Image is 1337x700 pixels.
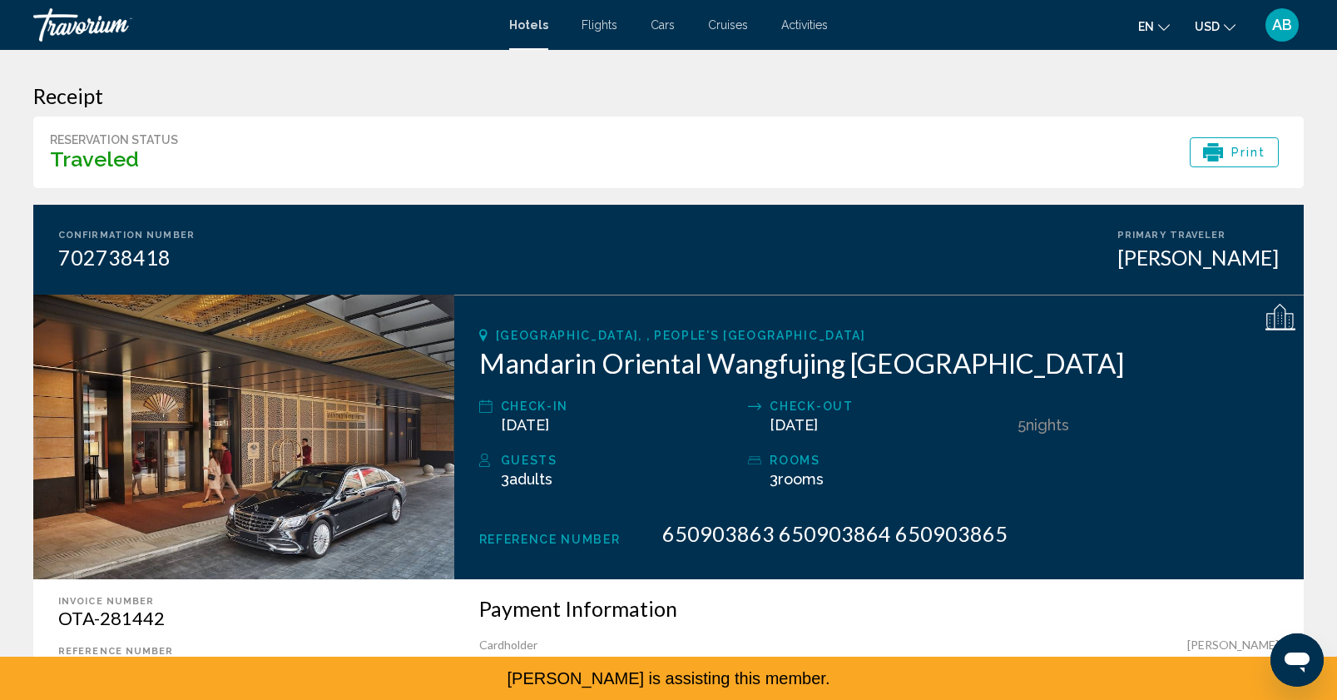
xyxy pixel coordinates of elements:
[1026,416,1069,434] span: Nights
[33,8,493,42] a: Travorium
[1270,633,1324,687] iframe: Button to launch messaging window
[1272,17,1292,33] span: AB
[1138,20,1154,33] span: en
[770,416,818,434] span: [DATE]
[1260,7,1304,42] button: User Menu
[479,596,1279,621] h3: Payment Information
[50,146,178,171] h3: Traveled
[501,416,549,434] span: [DATE]
[58,245,195,270] div: 702738418
[33,83,1304,108] h3: Receipt
[651,18,675,32] a: Cars
[1138,14,1170,38] button: Change language
[770,450,1009,470] div: rooms
[781,18,828,32] a: Activities
[770,470,824,488] span: 3
[662,521,1008,546] span: 650903863 650903864 650903865
[496,329,866,342] span: [GEOGRAPHIC_DATA], , People's [GEOGRAPHIC_DATA]
[58,646,421,657] div: Reference number
[1117,245,1279,270] div: [PERSON_NAME]
[770,396,1009,416] div: Check-out
[479,533,621,546] span: Reference Number
[501,396,740,416] div: Check-in
[479,346,1279,380] h2: Mandarin Oriental Wangfujing [GEOGRAPHIC_DATA]
[501,470,552,488] span: 3
[479,638,537,652] span: Cardholder
[1231,138,1266,166] span: Print
[508,669,830,688] span: [PERSON_NAME] is assisting this member.
[1195,14,1235,38] button: Change currency
[501,450,740,470] div: Guests
[509,470,552,488] span: Adults
[58,596,421,607] div: Invoice Number
[58,607,421,629] div: OTA-281442
[1187,638,1279,652] span: [PERSON_NAME]
[778,470,824,488] span: rooms
[1018,416,1026,434] span: 5
[58,230,195,241] div: Confirmation Number
[582,18,617,32] a: Flights
[1117,230,1279,241] div: Primary Traveler
[1195,20,1220,33] span: USD
[509,18,548,32] a: Hotels
[50,133,178,146] div: Reservation Status
[708,18,748,32] a: Cruises
[1190,137,1280,167] button: Print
